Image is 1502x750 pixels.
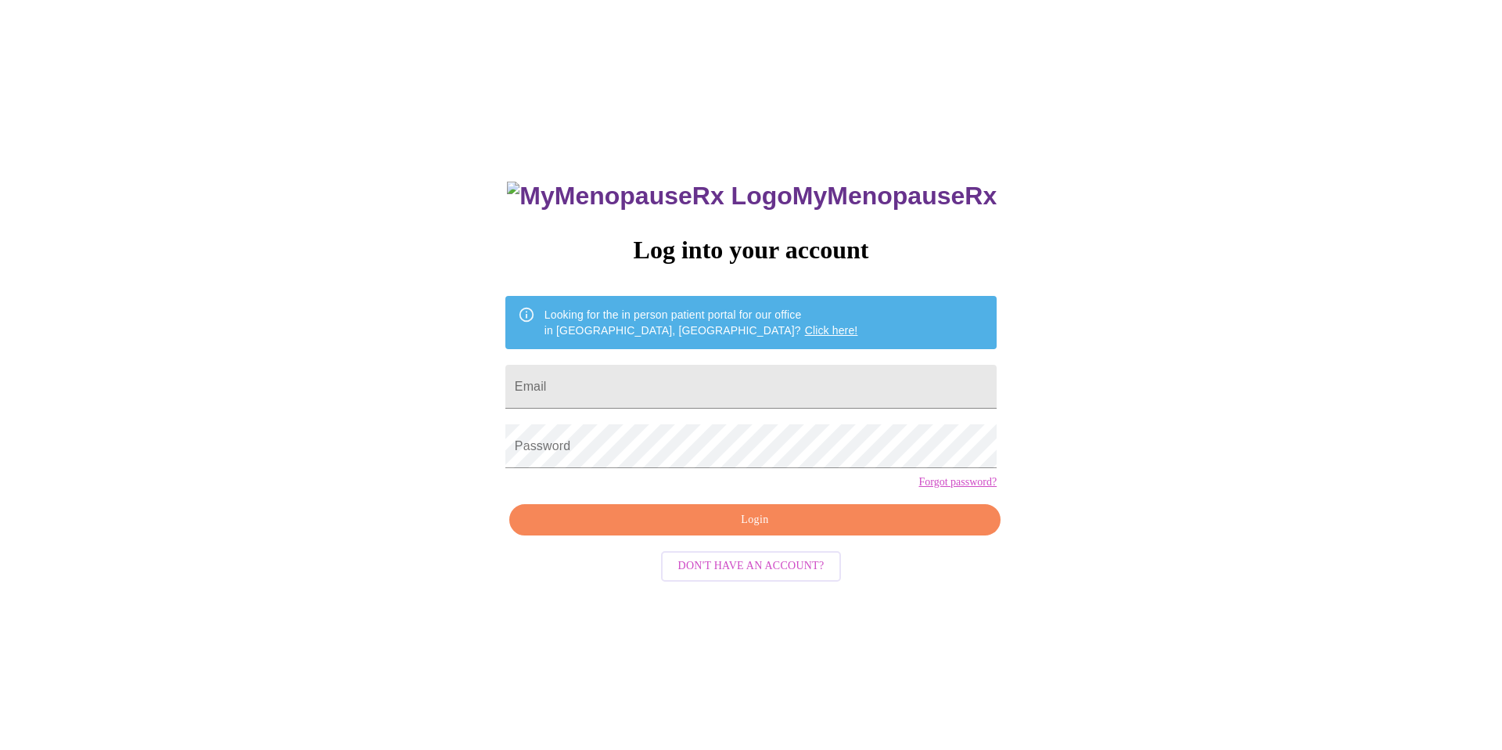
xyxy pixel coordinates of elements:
[661,551,842,582] button: Don't have an account?
[507,182,792,211] img: MyMenopauseRx Logo
[505,236,997,265] h3: Log into your account
[805,324,858,337] a: Click here!
[918,476,997,489] a: Forgot password?
[527,510,983,530] span: Login
[657,558,846,572] a: Don't have an account?
[678,557,825,576] span: Don't have an account?
[544,301,858,344] div: Looking for the in person patient portal for our office in [GEOGRAPHIC_DATA], [GEOGRAPHIC_DATA]?
[509,504,1001,536] button: Login
[507,182,997,211] h3: MyMenopauseRx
